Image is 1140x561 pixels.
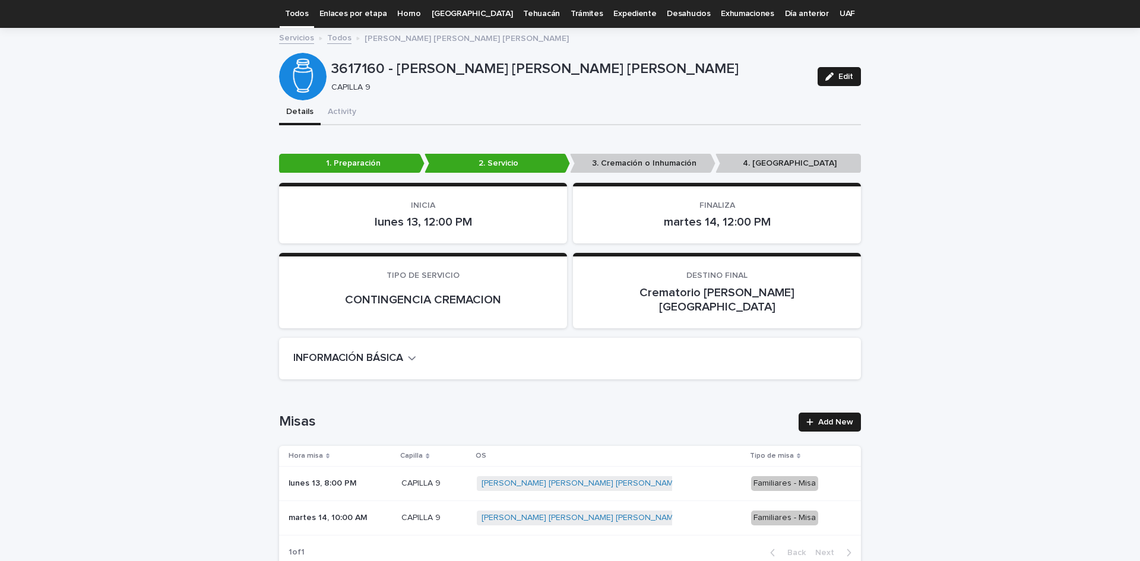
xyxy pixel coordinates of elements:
[476,449,486,462] p: OS
[293,215,553,229] p: lunes 13, 12:00 PM
[293,352,403,365] h2: INFORMACIÓN BÁSICA
[327,30,351,44] a: Todos
[279,467,861,501] tr: lunes 13, 8:00 PMlunes 13, 8:00 PM CAPILLA 9CAPILLA 9 [PERSON_NAME] [PERSON_NAME] [PERSON_NAME] F...
[387,271,460,280] span: TIPO DE SERVICIO
[289,511,370,523] p: martes 14, 10:00 AM
[587,286,847,314] p: Crematorio [PERSON_NAME][GEOGRAPHIC_DATA]
[838,72,853,81] span: Edit
[751,511,818,525] div: Familiares - Misa
[289,476,359,489] p: lunes 13, 8:00 PM
[279,413,791,430] h1: Misas
[815,549,841,557] span: Next
[587,215,847,229] p: martes 14, 12:00 PM
[699,201,735,210] span: FINALIZA
[780,549,806,557] span: Back
[715,154,861,173] p: 4. [GEOGRAPHIC_DATA]
[761,547,810,558] button: Back
[818,67,861,86] button: Edit
[750,449,794,462] p: Tipo de misa
[331,61,808,78] p: 3617160 - [PERSON_NAME] [PERSON_NAME] [PERSON_NAME]
[321,100,363,125] button: Activity
[279,100,321,125] button: Details
[279,30,314,44] a: Servicios
[799,413,861,432] a: Add New
[810,547,861,558] button: Next
[401,476,443,489] p: CAPILLA 9
[293,293,553,307] p: CONTINGENCIA CREMACION
[279,500,861,535] tr: martes 14, 10:00 AMmartes 14, 10:00 AM CAPILLA 9CAPILLA 9 [PERSON_NAME] [PERSON_NAME] [PERSON_NAM...
[411,201,435,210] span: INICIA
[365,31,569,44] p: [PERSON_NAME] [PERSON_NAME] [PERSON_NAME]
[818,418,853,426] span: Add New
[279,154,425,173] p: 1. Preparación
[482,478,680,489] a: [PERSON_NAME] [PERSON_NAME] [PERSON_NAME]
[293,352,416,365] button: INFORMACIÓN BÁSICA
[331,83,803,93] p: CAPILLA 9
[400,449,423,462] p: Capilla
[686,271,748,280] span: DESTINO FINAL
[289,449,323,462] p: Hora misa
[401,511,443,523] p: CAPILLA 9
[751,476,818,491] div: Familiares - Misa
[425,154,570,173] p: 2. Servicio
[570,154,715,173] p: 3. Cremación o Inhumación
[482,513,680,523] a: [PERSON_NAME] [PERSON_NAME] [PERSON_NAME]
